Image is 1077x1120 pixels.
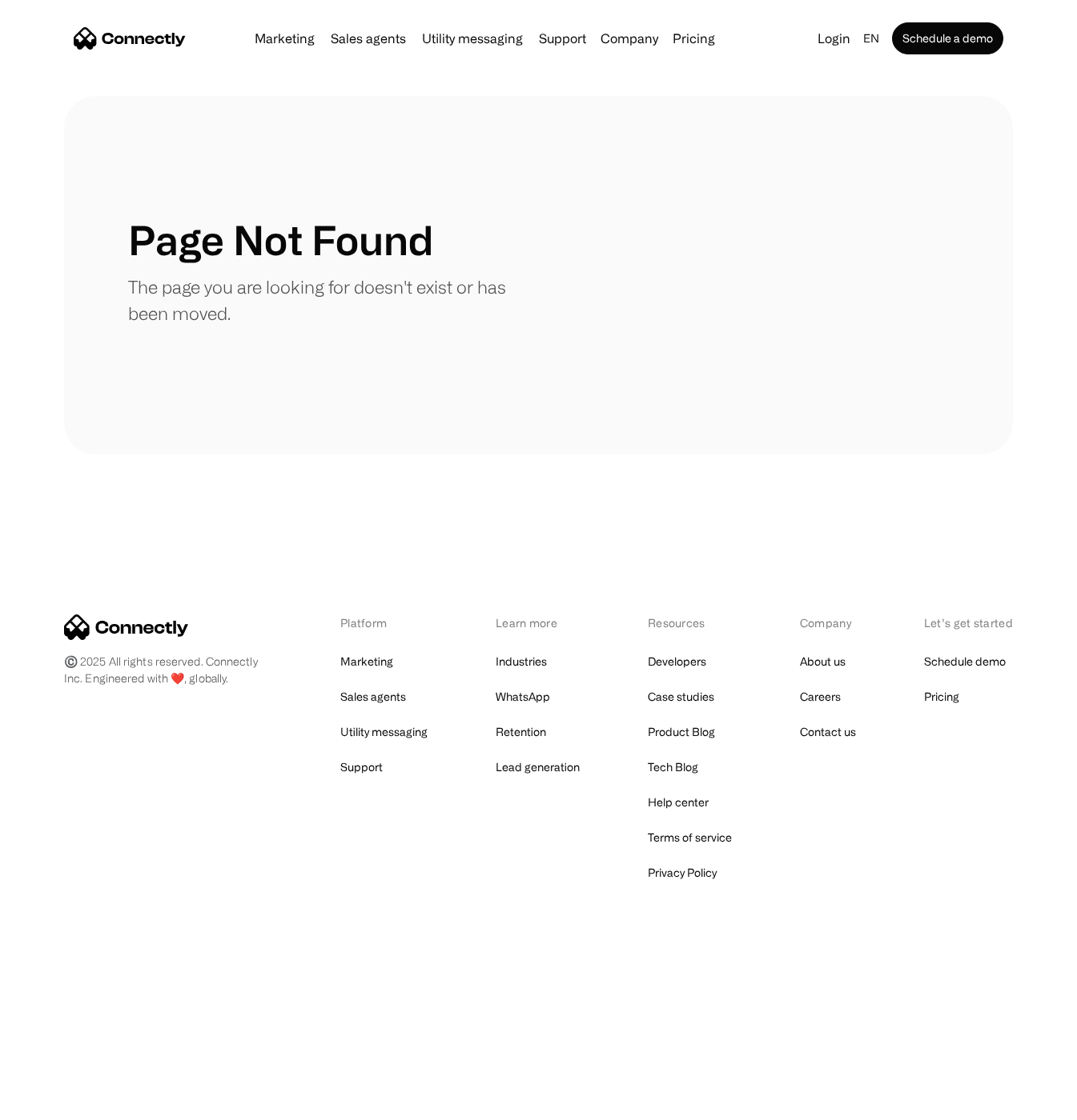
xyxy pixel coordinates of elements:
[648,791,709,814] a: Help center
[340,686,406,708] a: Sales agents
[601,27,658,50] div: Company
[532,32,593,45] a: Support
[924,686,959,708] a: Pricing
[648,721,715,743] a: Product Blog
[496,721,546,743] a: Retention
[496,756,580,778] a: Lead generation
[648,826,732,849] a: Terms of service
[800,686,841,708] a: Careers
[340,721,428,743] a: Utility messaging
[496,650,547,673] a: Industries
[496,614,580,631] div: Learn more
[340,614,428,631] div: Platform
[416,32,529,45] a: Utility messaging
[924,650,1006,673] a: Schedule demo
[16,1090,96,1114] aside: Language selected: English
[248,32,321,45] a: Marketing
[32,1092,96,1114] ul: Language list
[648,614,732,631] div: Resources
[924,614,1013,631] div: Let’s get started
[128,216,433,264] h1: Page Not Found
[128,274,539,326] p: The page you are looking for doesn't exist or has been moved.
[863,27,879,50] div: en
[666,32,721,45] a: Pricing
[800,650,846,673] a: About us
[857,27,889,50] div: en
[648,650,706,673] a: Developers
[340,756,383,778] a: Support
[340,650,393,673] a: Marketing
[496,686,550,708] a: WhatsApp
[648,756,698,778] a: Tech Blog
[811,27,857,50] a: Login
[800,721,856,743] a: Contact us
[74,26,186,50] a: home
[892,22,1003,54] a: Schedule a demo
[800,614,856,631] div: Company
[324,32,412,45] a: Sales agents
[648,862,717,884] a: Privacy Policy
[596,27,663,50] div: Company
[648,686,714,708] a: Case studies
